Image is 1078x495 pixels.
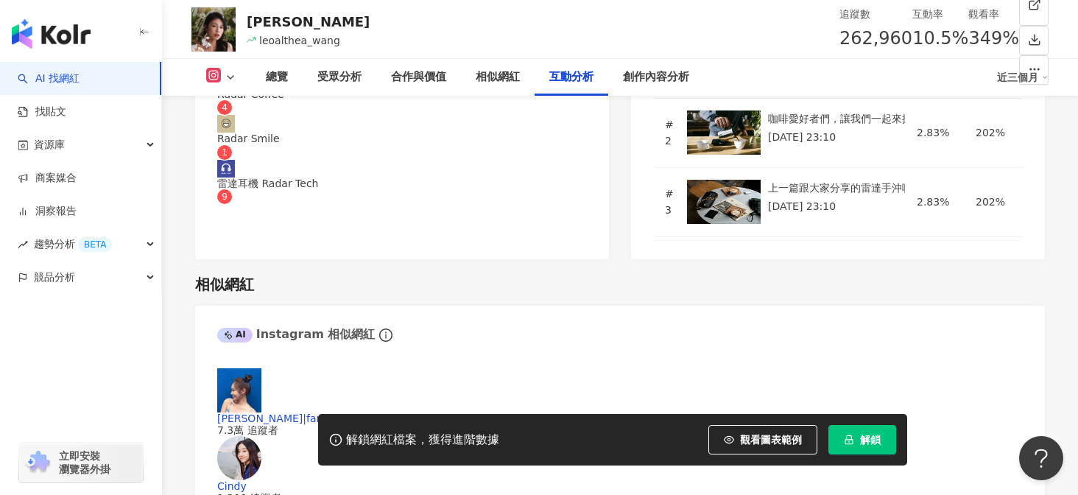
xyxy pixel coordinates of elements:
sup: 9 [217,189,232,204]
span: 1 [222,147,228,158]
div: BETA [78,237,112,252]
div: 2.83% [917,194,952,210]
a: 找貼文 [18,105,66,119]
div: 雷達耳機 Radar Tech [217,178,587,189]
div: 總覽 [266,69,288,86]
a: 洞察報告 [18,204,77,219]
a: searchAI 找網紅 [18,71,80,86]
img: 上一篇跟大家分享的雷達手沖咖啡，經過我的爭取，廠商決定提供更新的優惠給大家！ [687,180,761,224]
div: 觀看率 [968,6,1019,22]
img: KOL Avatar [191,7,236,52]
span: leoalthea_wang [259,35,340,46]
span: 解鎖 [860,434,881,446]
div: 合作與價值 [391,69,446,86]
sup: 4 [217,100,232,115]
span: 觀看圖表範例 [740,434,802,446]
span: 立即安裝 瀏覽器外掛 [59,449,110,476]
div: 相似網紅 [195,274,254,295]
div: 相似網紅 [476,69,520,86]
a: Cindy [217,480,247,492]
img: logo [12,19,91,49]
span: info-circle [377,326,395,344]
a: [PERSON_NAME]|fanfan [217,412,339,424]
a: KOL Avatar [217,368,1023,412]
span: 10.5% [912,25,968,53]
p: [DATE] 23:10 [768,198,893,214]
a: 商案媒合 [18,171,77,186]
div: [PERSON_NAME] [247,13,370,31]
button: 解鎖 [828,425,896,454]
div: 近三個月 [997,66,1049,89]
img: KOL Avatar [217,115,235,133]
span: 349% [968,25,1019,53]
span: 4 [222,102,228,113]
div: Radar Smile [217,133,587,144]
div: 解鎖網紅檔案，獲得進階數據 [346,432,499,448]
span: lock [844,435,854,445]
p: [DATE] 23:10 [768,129,893,145]
span: rise [18,239,28,250]
div: 受眾分析 [317,69,362,86]
div: 互動分析 [549,69,593,86]
img: KOL Avatar [217,368,261,412]
img: chrome extension [24,451,52,474]
div: 202% [976,124,1011,141]
div: 互動率 [912,6,968,22]
span: 資源庫 [34,128,65,161]
div: 2.83% [917,124,952,141]
div: Instagram 相似網紅 [217,326,375,343]
img: KOL Avatar [217,160,235,178]
div: 上一篇跟大家分享的雷達手沖咖啡，經過我的爭取，廠商決定提供更新的優惠給大家！ [768,180,893,196]
div: AI [217,328,253,343]
img: 咖啡愛好者們，讓我們一起來探索雷達手沖咖啡的魅力吧！這是一種獨特而迷人的咖啡沖煮方式，讓我們一起揭開它的神秘面紗。 [687,110,761,155]
button: 觀看圖表範例 [708,425,817,454]
span: 趨勢分析 [34,228,112,261]
div: 創作內容分析 [623,69,689,86]
div: 追蹤數 [839,6,912,22]
span: 競品分析 [34,261,75,294]
sup: 1 [217,145,232,160]
div: 咖啡愛好者們，讓我們一起來探索雷達手沖咖啡的魅力吧！這是一種獨特而迷人的咖啡沖煮方式，讓我們一起揭開它的神秘面紗。 [768,110,893,127]
span: 262,960 [839,28,912,49]
div: 202% [976,194,1011,210]
span: 9 [222,192,228,202]
a: chrome extension立即安裝 瀏覽器外掛 [19,443,143,482]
